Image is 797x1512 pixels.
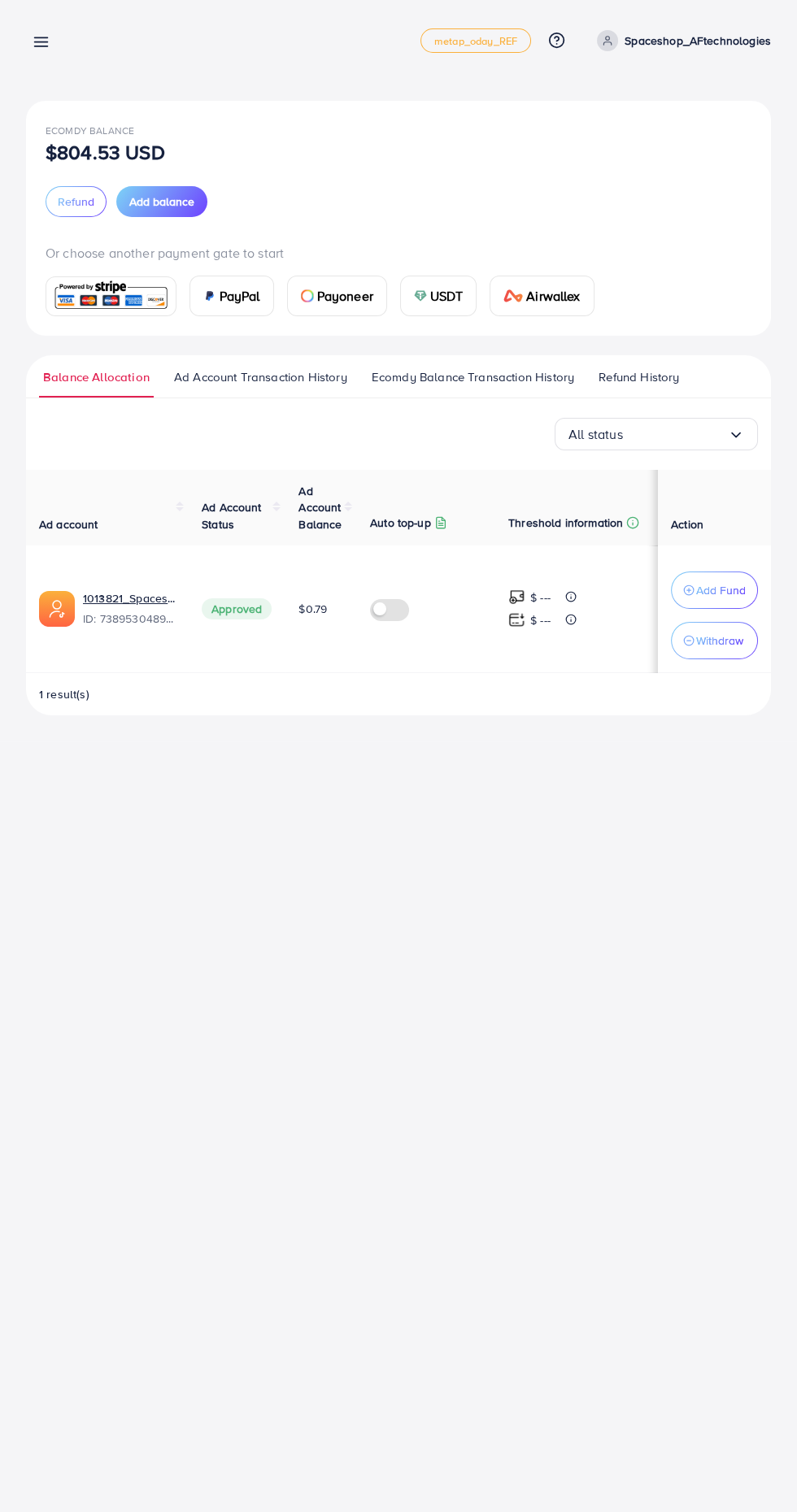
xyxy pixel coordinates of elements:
[696,580,746,600] p: Add Fund
[530,610,551,630] p: $ ---
[46,142,165,162] p: $804.53 USD
[39,686,89,702] span: 1 result(s)
[590,30,771,51] a: Spaceshop_AFtechnologies
[46,186,107,217] button: Refund
[39,516,98,532] span: Ad account
[625,31,771,50] p: Spaceshop_AFtechnologies
[317,286,373,306] span: Payoneer
[414,289,427,302] img: card
[671,622,758,659] button: Withdraw
[46,243,751,263] p: Or choose another payment gate to start
[298,483,342,532] span: Ad Account Balance
[129,193,194,210] span: Add balance
[287,276,387,316] a: cardPayoneer
[555,418,758,450] div: Search for option
[400,276,477,316] a: cardUSDT
[301,289,314,302] img: card
[508,589,525,606] img: top-up amount
[671,571,758,609] button: Add Fund
[116,186,207,217] button: Add balance
[298,601,327,617] span: $0.79
[370,513,431,532] p: Auto top-up
[430,286,464,306] span: USDT
[39,591,75,627] img: ic-ads-acc.e4c84228.svg
[202,499,262,532] span: Ad Account Status
[599,368,679,386] span: Refund History
[568,422,623,447] span: All status
[202,598,272,619] span: Approved
[508,513,623,532] p: Threshold information
[503,289,523,302] img: card
[46,276,176,316] a: card
[530,588,551,607] p: $ ---
[696,631,743,650] p: Withdraw
[189,276,274,316] a: cardPayPal
[671,516,703,532] span: Action
[83,590,176,628] div: <span class='underline'>1013821_Spaceshop_AFtechnologies_1720509149843</span></br>738953048902937...
[220,286,260,306] span: PayPal
[508,611,525,628] img: top-up amount
[372,368,574,386] span: Ecomdy Balance Transaction History
[46,124,134,137] span: Ecomdy Balance
[51,279,171,314] img: card
[83,590,176,606] a: 1013821_Spaceshop_AFtechnologies_1720509149843
[420,28,531,53] a: metap_oday_REF
[526,286,580,306] span: Airwallex
[174,368,347,386] span: Ad Account Transaction History
[203,289,216,302] img: card
[434,36,517,46] span: metap_oday_REF
[83,610,176,627] span: ID: 7389530489029378049
[43,368,150,386] span: Balance Allocation
[58,193,94,210] span: Refund
[490,276,594,316] a: cardAirwallex
[728,1439,785,1500] iframe: Chat
[623,422,728,447] input: Search for option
